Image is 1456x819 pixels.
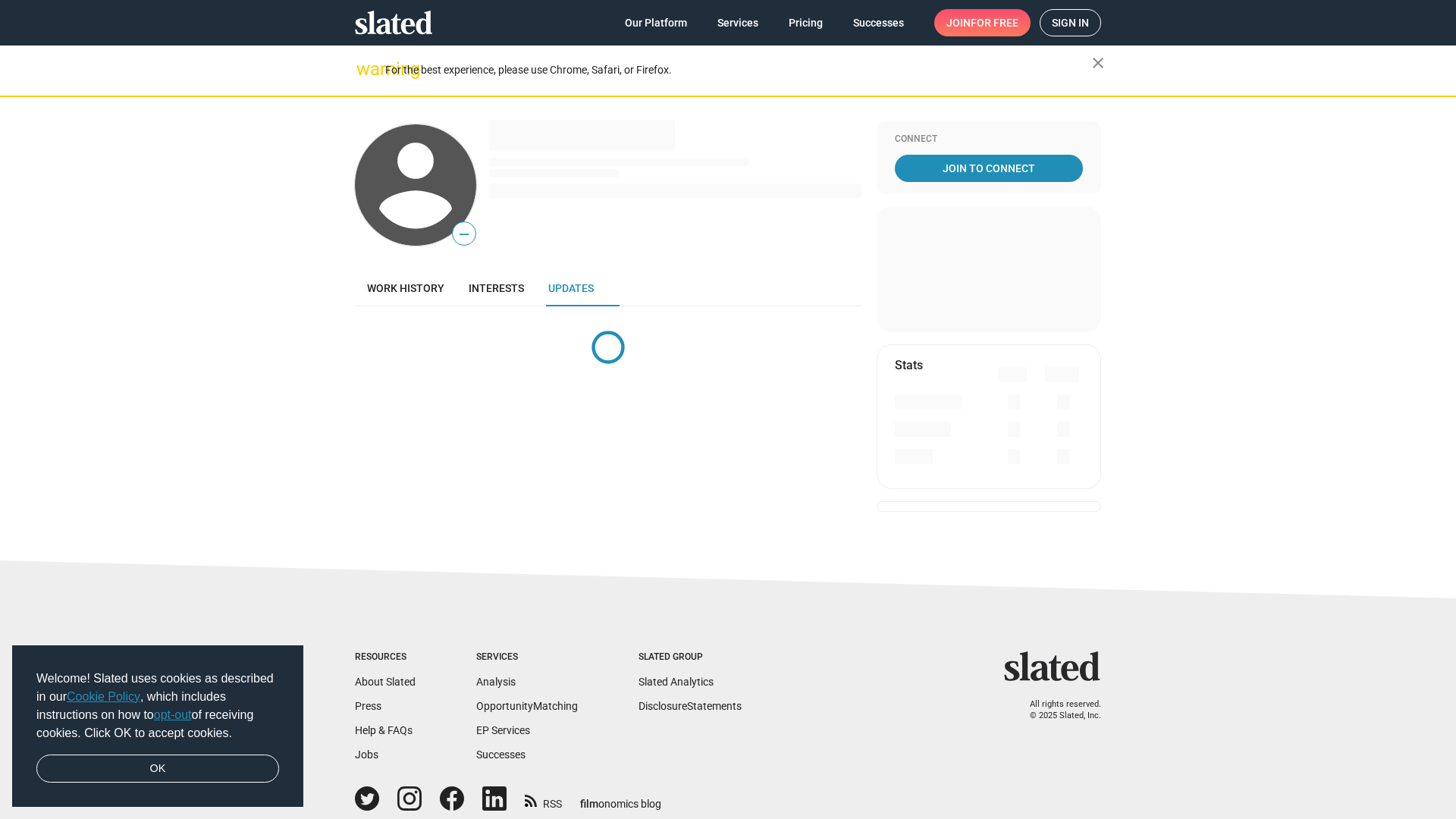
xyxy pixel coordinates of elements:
div: cookieconsent [12,645,303,808]
mat-icon: close [1089,54,1107,72]
div: Slated Group [639,651,742,664]
span: Welcome! Slated uses cookies as described in our , which includes instructions on how to of recei... [36,670,279,742]
mat-icon: warning [356,60,375,78]
a: Cookie Policy [67,690,140,703]
span: Sign in [1052,10,1089,36]
span: film [580,798,598,810]
span: — [453,224,475,244]
a: Updates [536,270,606,306]
a: Jobs [355,748,378,761]
span: Join To Connect [898,155,1080,182]
span: Services [717,9,758,36]
span: for free [971,9,1018,36]
span: Updates [548,282,594,294]
div: For the best experience, please use Chrome, Safari, or Firefox. [385,60,1092,80]
a: DisclosureStatements [639,700,742,712]
a: Pricing [777,9,835,36]
a: OpportunityMatching [476,700,578,712]
span: Interests [469,282,524,294]
a: Our Platform [613,9,699,36]
a: Successes [841,9,916,36]
mat-card-title: Stats [895,357,923,373]
a: Press [355,700,381,712]
div: Services [476,651,578,664]
a: Analysis [476,676,516,688]
a: Services [705,9,770,36]
a: dismiss cookie message [36,755,279,783]
a: Successes [476,748,526,761]
a: EP Services [476,724,530,736]
a: RSS [525,788,562,811]
a: Help & FAQs [355,724,413,736]
div: Resources [355,651,416,664]
a: Work history [355,270,457,306]
a: opt-out [154,708,192,721]
a: filmonomics blog [580,785,661,811]
span: Successes [853,9,904,36]
a: Interests [457,270,536,306]
a: Joinfor free [934,9,1031,36]
p: All rights reserved. © 2025 Slated, Inc. [1014,699,1101,721]
a: About Slated [355,676,416,688]
a: Join To Connect [895,155,1083,182]
a: Slated Analytics [639,676,714,688]
span: Our Platform [625,9,687,36]
span: Work history [367,282,444,294]
span: Join [946,9,1018,36]
a: Sign in [1040,9,1101,36]
span: Pricing [789,9,823,36]
div: Connect [895,133,1083,146]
